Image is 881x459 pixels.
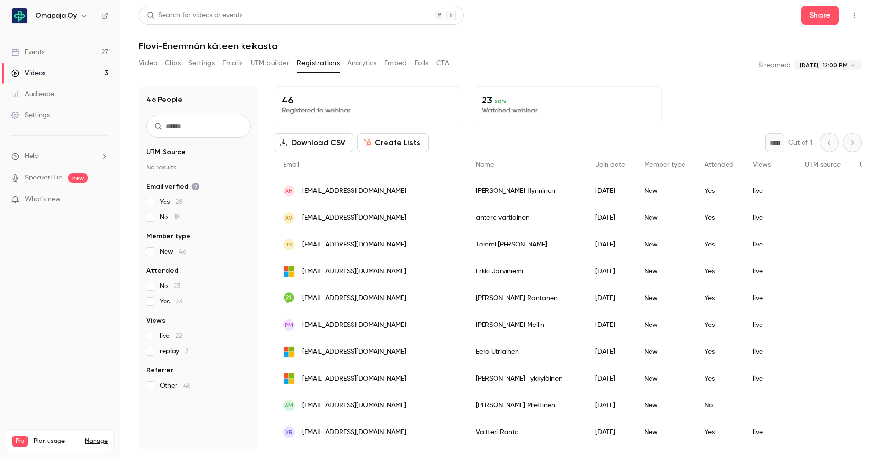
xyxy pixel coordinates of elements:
[586,419,635,446] div: [DATE]
[347,56,377,71] button: Analytics
[285,187,293,195] span: AH
[586,178,635,204] div: [DATE]
[85,437,108,445] a: Manage
[758,60,790,70] p: Streamed:
[176,333,182,339] span: 22
[586,365,635,392] div: [DATE]
[285,401,293,410] span: AM
[743,312,795,338] div: live
[302,240,406,250] span: [EMAIL_ADDRESS][DOMAIN_NAME]
[165,56,181,71] button: Clips
[695,419,743,446] div: Yes
[743,365,795,392] div: live
[695,338,743,365] div: Yes
[282,94,454,106] p: 46
[743,338,795,365] div: live
[635,312,695,338] div: New
[285,321,293,329] span: PM
[743,285,795,312] div: live
[146,316,165,325] span: Views
[743,419,795,446] div: live
[788,138,812,147] p: Out of 1
[174,283,180,290] span: 23
[586,204,635,231] div: [DATE]
[466,258,586,285] div: Erkki Järviniemi
[160,213,180,222] span: No
[635,204,695,231] div: New
[586,231,635,258] div: [DATE]
[302,267,406,277] span: [EMAIL_ADDRESS][DOMAIN_NAME]
[466,178,586,204] div: [PERSON_NAME] Hynninen
[635,285,695,312] div: New
[466,419,586,446] div: Valtteri Ranta
[743,178,795,204] div: live
[146,366,173,375] span: Referrer
[146,163,251,172] p: No results
[139,40,862,52] h1: Flovi-Enemmän käteen keikasta
[302,427,406,437] span: [EMAIL_ADDRESS][DOMAIN_NAME]
[466,312,586,338] div: [PERSON_NAME] Mellin
[482,106,654,115] p: Watched webinar
[586,312,635,338] div: [DATE]
[743,258,795,285] div: live
[283,346,295,358] img: outlook.com
[25,151,39,161] span: Help
[176,298,182,305] span: 23
[800,61,820,69] span: [DATE],
[302,320,406,330] span: [EMAIL_ADDRESS][DOMAIN_NAME]
[644,161,685,168] span: Member type
[705,161,734,168] span: Attended
[160,197,183,207] span: Yes
[586,392,635,419] div: [DATE]
[283,292,295,304] img: suomi24.fi
[743,231,795,258] div: live
[695,392,743,419] div: No
[222,56,242,71] button: Emails
[283,373,295,384] img: outlook.com
[179,248,187,255] span: 46
[743,392,795,419] div: -
[160,281,180,291] span: No
[25,173,63,183] a: SpeakerHub
[635,392,695,419] div: New
[466,285,586,312] div: [PERSON_NAME] Rantanen
[251,56,289,71] button: UTM builder
[160,347,188,356] span: replay
[743,204,795,231] div: live
[635,231,695,258] div: New
[302,213,406,223] span: [EMAIL_ADDRESS][DOMAIN_NAME]
[34,437,79,445] span: Plan usage
[805,161,841,168] span: UTM source
[385,56,407,71] button: Embed
[695,231,743,258] div: Yes
[297,56,340,71] button: Registrations
[302,401,406,411] span: [EMAIL_ADDRESS][DOMAIN_NAME]
[185,348,188,355] span: 2
[466,392,586,419] div: [PERSON_NAME] Miettinen
[286,240,293,249] span: TK
[174,214,180,221] span: 18
[302,186,406,196] span: [EMAIL_ADDRESS][DOMAIN_NAME]
[695,365,743,392] div: Yes
[635,419,695,446] div: New
[285,213,293,222] span: av
[160,381,191,391] span: Other
[274,133,353,152] button: Download CSV
[801,6,839,25] button: Share
[466,338,586,365] div: Eero Utriainen
[635,338,695,365] div: New
[302,347,406,357] span: [EMAIL_ADDRESS][DOMAIN_NAME]
[11,111,50,120] div: Settings
[466,204,586,231] div: antero vartiainen
[160,247,187,257] span: New
[476,161,494,168] span: Name
[466,365,586,392] div: [PERSON_NAME] Tykkyläinen
[823,61,848,69] span: 12:00 PM
[35,11,77,21] h6: Omapaja Oy
[146,266,178,276] span: Attended
[11,90,54,99] div: Audience
[282,106,454,115] p: Registered to webinar
[695,204,743,231] div: Yes
[12,436,28,447] span: Pro
[695,312,743,338] div: Yes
